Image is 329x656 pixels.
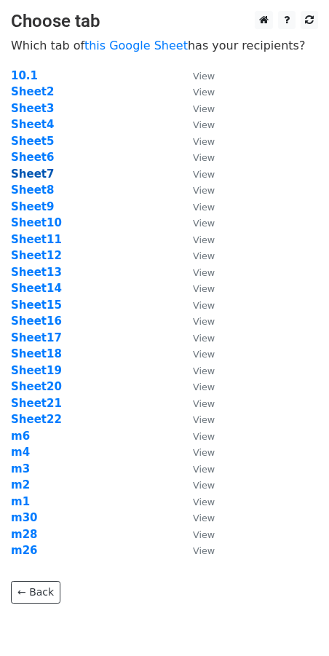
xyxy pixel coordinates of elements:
[193,513,215,523] small: View
[193,185,215,196] small: View
[11,544,38,557] a: m26
[178,233,215,246] a: View
[11,511,38,524] a: m30
[193,349,215,360] small: View
[11,364,62,377] a: Sheet19
[178,478,215,491] a: View
[193,71,215,82] small: View
[11,69,38,82] a: 10.1
[193,250,215,261] small: View
[178,216,215,229] a: View
[11,135,54,148] a: Sheet5
[193,414,215,425] small: View
[11,581,60,604] a: ← Back
[11,430,30,443] a: m6
[11,413,62,426] strong: Sheet22
[11,528,38,541] a: m28
[178,528,215,541] a: View
[178,249,215,262] a: View
[178,347,215,360] a: View
[256,586,329,656] iframe: Chat Widget
[11,282,62,295] a: Sheet14
[193,234,215,245] small: View
[178,511,215,524] a: View
[193,545,215,556] small: View
[11,446,30,459] a: m4
[193,169,215,180] small: View
[178,299,215,312] a: View
[193,267,215,278] small: View
[11,118,54,131] strong: Sheet4
[11,200,54,213] a: Sheet9
[11,151,54,164] a: Sheet6
[193,529,215,540] small: View
[193,431,215,442] small: View
[193,119,215,130] small: View
[193,136,215,147] small: View
[11,266,62,279] strong: Sheet13
[178,315,215,328] a: View
[11,249,62,262] a: Sheet12
[193,152,215,163] small: View
[11,299,62,312] strong: Sheet15
[178,183,215,197] a: View
[178,135,215,148] a: View
[193,480,215,491] small: View
[178,282,215,295] a: View
[11,331,62,344] strong: Sheet17
[178,364,215,377] a: View
[193,333,215,344] small: View
[193,202,215,213] small: View
[178,151,215,164] a: View
[84,39,188,52] a: this Google Sheet
[11,462,30,475] a: m3
[11,85,54,98] a: Sheet2
[11,380,62,393] a: Sheet20
[178,446,215,459] a: View
[11,315,62,328] a: Sheet16
[178,167,215,181] a: View
[178,413,215,426] a: View
[11,183,54,197] a: Sheet8
[178,495,215,508] a: View
[178,85,215,98] a: View
[193,316,215,327] small: View
[193,300,215,311] small: View
[11,495,30,508] a: m1
[11,478,30,491] a: m2
[193,365,215,376] small: View
[11,397,62,410] a: Sheet21
[178,200,215,213] a: View
[178,380,215,393] a: View
[178,69,215,82] a: View
[178,544,215,557] a: View
[11,347,62,360] strong: Sheet18
[11,216,62,229] a: Sheet10
[178,266,215,279] a: View
[11,38,318,53] p: Which tab of has your recipients?
[11,102,54,115] a: Sheet3
[193,497,215,507] small: View
[11,233,62,246] a: Sheet11
[193,218,215,229] small: View
[11,167,54,181] a: Sheet7
[178,462,215,475] a: View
